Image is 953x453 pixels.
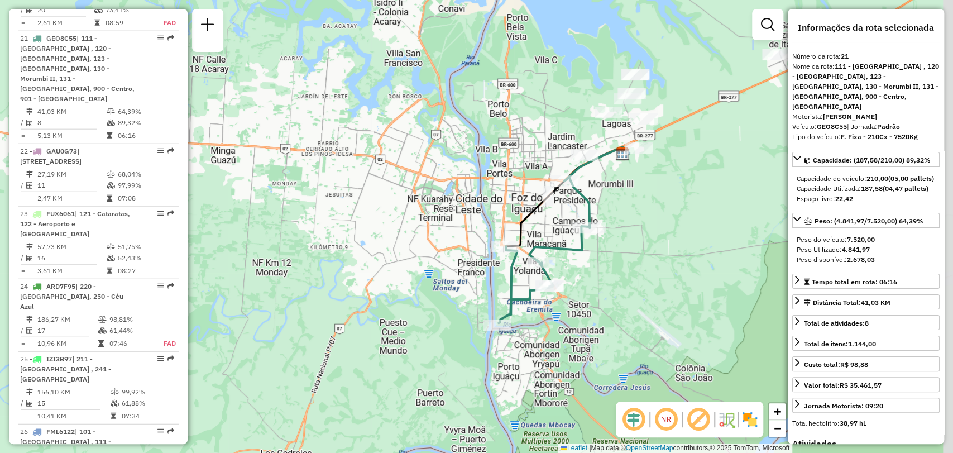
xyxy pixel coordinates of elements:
div: Nome da rota: [792,61,940,112]
em: Opções [157,283,164,289]
i: % de utilização do peso [107,108,115,115]
div: Capacidade do veículo: [797,174,935,184]
strong: (05,00 pallets) [888,174,934,183]
i: Tempo total em rota [98,340,104,347]
em: Opções [157,35,164,41]
td: / [20,252,26,264]
a: Jornada Motorista: 09:20 [792,398,940,413]
td: = [20,17,26,28]
div: Número da rota: [792,51,940,61]
td: 57,73 KM [37,241,106,252]
td: = [20,265,26,276]
a: Zoom in [769,403,786,420]
td: 156,10 KM [37,387,110,398]
a: Distância Total:41,03 KM [792,294,940,309]
span: FUX6061 [46,209,75,218]
td: 08:59 [105,17,151,28]
td: 99,92% [121,387,174,398]
a: Capacidade: (187,58/210,00) 89,32% [792,152,940,167]
span: Total de atividades: [804,319,869,327]
div: Tipo do veículo: [792,132,940,142]
div: Total de itens: [804,339,876,349]
td: / [20,4,26,16]
div: Atividade não roteirizada - SONIA MARIA ROBERTO DE SOUZA 81968922920 [630,113,658,125]
td: 52,43% [117,252,174,264]
span: | [STREET_ADDRESS] [20,147,82,165]
td: = [20,193,26,204]
div: Atividade não roteirizada - SANDREIA NUNES DA SI [614,93,641,104]
td: 89,32% [117,117,174,128]
td: = [20,411,26,422]
span: GAU0G73 [46,147,77,155]
strong: 4.841,97 [842,245,870,254]
span: 22 - [20,147,82,165]
td: / [20,398,26,409]
a: Tempo total em rota: 06:16 [792,274,940,289]
div: Espaço livre: [797,194,935,204]
div: Peso disponível: [797,255,935,265]
span: 41,03 KM [861,298,890,307]
span: + [774,404,781,418]
td: 15 [37,398,110,409]
div: Atividade não roteirizada - ANEI ALVES DE OLIVEI [617,88,645,99]
td: 64,39% [117,106,174,117]
i: % de utilização do peso [98,316,107,323]
td: = [20,338,26,349]
td: 06:16 [117,130,174,141]
td: 07:34 [121,411,174,422]
div: Atividade não roteirizada - LUIZ FERNANDO MARCHE [595,107,622,118]
a: Peso: (4.841,97/7.520,00) 64,39% [792,213,940,228]
span: 21 - [20,34,135,103]
a: Custo total:R$ 98,88 [792,356,940,371]
td: 07:46 [109,338,152,349]
td: 10,96 KM [37,338,98,349]
i: Distância Total [26,244,33,250]
div: Peso Utilizado: [797,245,935,255]
em: Opções [157,355,164,362]
i: % de utilização da cubagem [94,7,103,13]
td: 51,75% [117,241,174,252]
div: Veículo: [792,122,940,132]
i: Distância Total [26,108,33,115]
strong: 2.678,03 [847,255,875,264]
strong: 8 [865,319,869,327]
div: Jornada Motorista: 09:20 [804,401,883,411]
i: Distância Total [26,171,33,178]
span: Peso: (4.841,97/7.520,00) 64,39% [815,217,923,225]
td: 41,03 KM [37,106,106,117]
img: Fluxo de ruas [717,411,735,428]
td: 3,61 KM [37,265,106,276]
span: | 211 - [GEOGRAPHIC_DATA] , 241 - [GEOGRAPHIC_DATA] [20,355,111,383]
div: Map data © contributors,© 2025 TomTom, Microsoft [558,444,792,453]
td: 27,19 KM [37,169,106,180]
td: 68,04% [117,169,174,180]
strong: 22,42 [835,194,853,203]
span: 25 - [20,355,111,383]
img: Exibir/Ocultar setores [741,411,759,428]
a: Total de itens:1.144,00 [792,336,940,351]
td: 11 [37,180,106,191]
i: % de utilização do peso [107,244,115,250]
h4: Informações da rota selecionada [792,22,940,33]
span: 24 - [20,282,123,311]
div: Motorista: [792,112,940,122]
span: Peso do veículo: [797,235,875,244]
img: CDD Foz [616,146,630,161]
div: Valor total: [804,380,882,390]
i: Distância Total [26,316,33,323]
td: 186,27 KM [37,314,98,325]
strong: F. Fixa - 210Cx - 7520Kg [841,132,918,141]
td: 8 [37,117,106,128]
em: Rota exportada [167,428,174,435]
i: Tempo total em rota [107,132,112,139]
span: | 111 - [GEOGRAPHIC_DATA] , 120 - [GEOGRAPHIC_DATA], 123 - [GEOGRAPHIC_DATA], 130 - Morumbi II, 1... [20,34,135,103]
i: Total de Atividades [26,255,33,261]
i: Total de Atividades [26,7,33,13]
div: Capacidade: (187,58/210,00) 89,32% [792,169,940,208]
strong: [PERSON_NAME] [823,112,877,121]
a: Leaflet [561,444,587,452]
strong: 21 [841,52,849,60]
i: Tempo total em rota [94,20,100,26]
a: Zoom out [769,420,786,437]
strong: GEO8C55 [817,122,847,131]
